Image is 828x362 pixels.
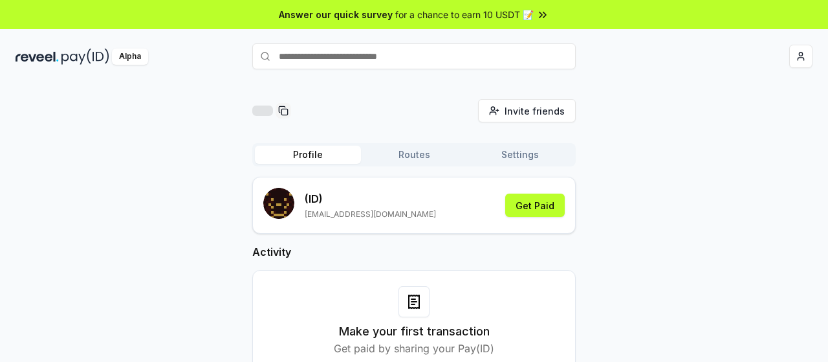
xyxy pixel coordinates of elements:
[279,8,393,21] span: Answer our quick survey
[505,104,565,118] span: Invite friends
[252,244,576,260] h2: Activity
[305,191,436,207] p: (ID)
[16,49,59,65] img: reveel_dark
[467,146,573,164] button: Settings
[478,99,576,122] button: Invite friends
[255,146,361,164] button: Profile
[61,49,109,65] img: pay_id
[334,341,494,356] p: Get paid by sharing your Pay(ID)
[395,8,534,21] span: for a chance to earn 10 USDT 📝
[505,194,565,217] button: Get Paid
[339,322,490,341] h3: Make your first transaction
[361,146,467,164] button: Routes
[305,209,436,220] p: [EMAIL_ADDRESS][DOMAIN_NAME]
[112,49,148,65] div: Alpha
